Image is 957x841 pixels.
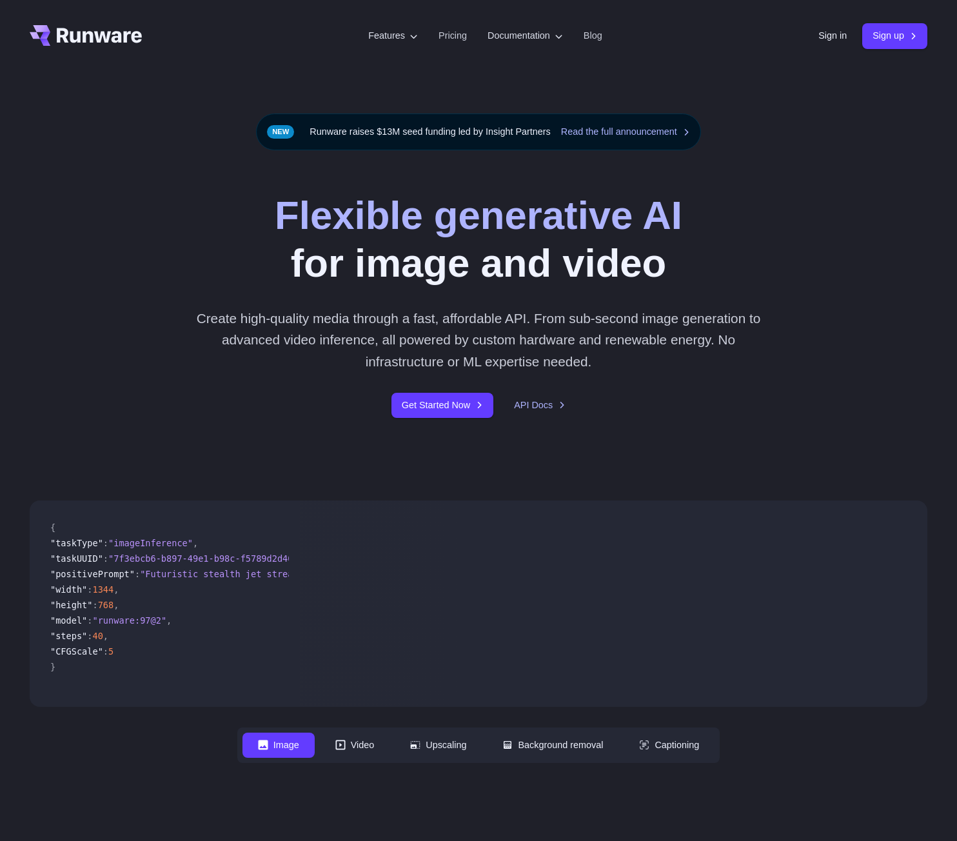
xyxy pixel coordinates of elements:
[92,615,166,626] span: "runware:97@2"
[192,308,766,372] p: Create high-quality media through a fast, affordable API. From sub-second image generation to adv...
[103,553,108,564] span: :
[320,733,390,758] button: Video
[395,733,482,758] button: Upscaling
[166,615,172,626] span: ,
[439,28,467,43] a: Pricing
[50,662,55,672] span: }
[487,733,618,758] button: Background removal
[108,646,113,657] span: 5
[92,584,113,595] span: 1344
[242,733,315,758] button: Image
[103,538,108,548] span: :
[87,584,92,595] span: :
[193,538,198,548] span: ,
[50,522,55,533] span: {
[92,600,97,610] span: :
[50,584,87,595] span: "width"
[275,193,682,237] strong: Flexible generative AI
[30,25,142,46] a: Go to /
[50,553,103,564] span: "taskUUID"
[561,124,690,139] a: Read the full announcement
[50,646,103,657] span: "CFGScale"
[98,600,114,610] span: 768
[391,393,493,418] a: Get Started Now
[87,631,92,641] span: :
[135,569,140,579] span: :
[256,114,701,150] div: Runware raises $13M seed funding led by Insight Partners
[624,733,715,758] button: Captioning
[514,398,566,413] a: API Docs
[103,631,108,641] span: ,
[113,584,119,595] span: ,
[488,28,563,43] label: Documentation
[50,600,92,610] span: "height"
[140,569,620,579] span: "Futuristic stealth jet streaking through a neon-lit cityscape with glowing purple exhaust"
[50,631,87,641] span: "steps"
[87,615,92,626] span: :
[108,553,309,564] span: "7f3ebcb6-b897-49e1-b98c-f5789d2d40d7"
[275,192,682,287] h1: for image and video
[368,28,418,43] label: Features
[50,615,87,626] span: "model"
[818,28,847,43] a: Sign in
[92,631,103,641] span: 40
[862,23,927,48] a: Sign up
[584,28,602,43] a: Blog
[50,538,103,548] span: "taskType"
[103,646,108,657] span: :
[108,538,193,548] span: "imageInference"
[50,569,135,579] span: "positivePrompt"
[113,600,119,610] span: ,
